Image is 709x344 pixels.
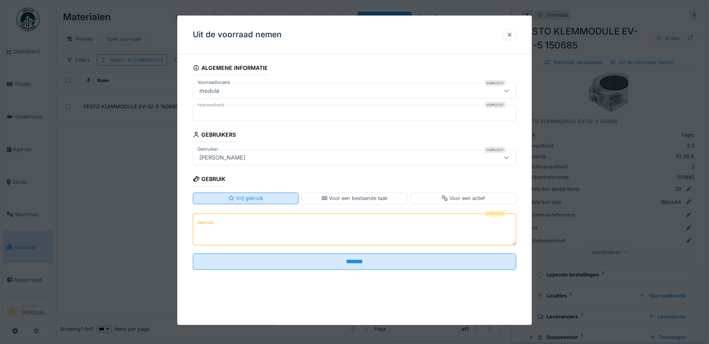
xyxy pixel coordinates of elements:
[485,102,505,108] div: Verplicht
[196,146,220,153] label: Gebruiker
[196,218,215,228] label: Gebruik
[442,195,485,202] div: Voor een actief
[228,195,263,202] div: Vrij gebruik
[321,195,388,202] div: Voor een bestaande taak
[485,210,505,216] div: Verplicht
[196,79,232,86] label: Voorraadlocatie
[485,80,505,86] div: Verplicht
[196,153,248,162] div: [PERSON_NAME]
[196,87,222,95] div: modula
[193,173,225,186] div: Gebruik
[193,62,268,75] div: Algemene informatie
[193,30,282,40] h3: Uit de voorraad nemen
[196,102,226,108] label: Hoeveelheid
[485,147,505,153] div: Verplicht
[193,129,236,142] div: Gebruikers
